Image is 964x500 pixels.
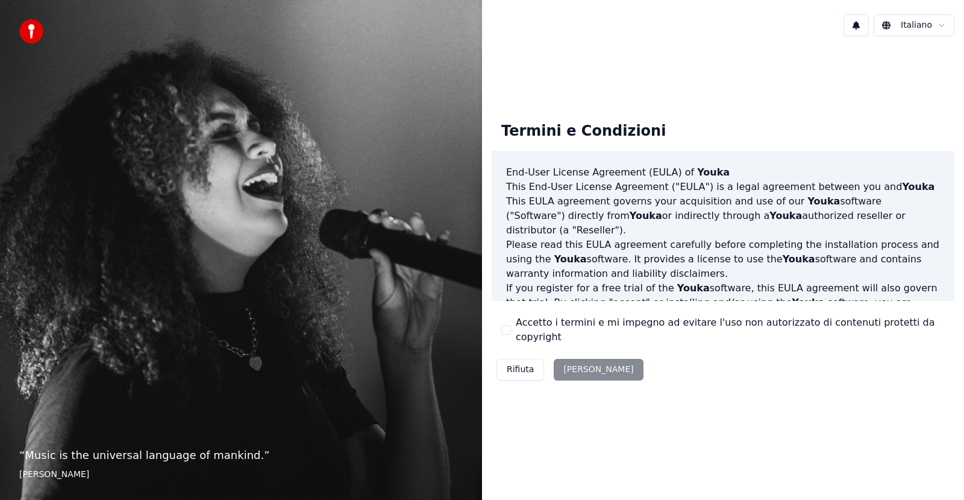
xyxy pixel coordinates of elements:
span: Youka [792,297,825,308]
span: Youka [554,253,587,265]
div: Termini e Condizioni [492,112,675,151]
footer: [PERSON_NAME] [19,469,463,481]
p: This End-User License Agreement ("EULA") is a legal agreement between you and [506,180,940,194]
span: Youka [697,166,730,178]
button: Rifiuta [496,359,544,381]
p: Please read this EULA agreement carefully before completing the installation process and using th... [506,238,940,281]
label: Accetto i termini e mi impegno ad evitare l'uso non autorizzato di contenuti protetti da copyright [516,315,945,344]
p: This EULA agreement governs your acquisition and use of our software ("Software") directly from o... [506,194,940,238]
span: Youka [677,282,710,294]
span: Youka [783,253,815,265]
span: Youka [630,210,662,221]
h3: End-User License Agreement (EULA) of [506,165,940,180]
span: Youka [902,181,934,192]
p: “ Music is the universal language of mankind. ” [19,447,463,464]
span: Youka [769,210,802,221]
p: If you register for a free trial of the software, this EULA agreement will also govern that trial... [506,281,940,339]
img: youka [19,19,43,43]
span: Youka [807,195,840,207]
